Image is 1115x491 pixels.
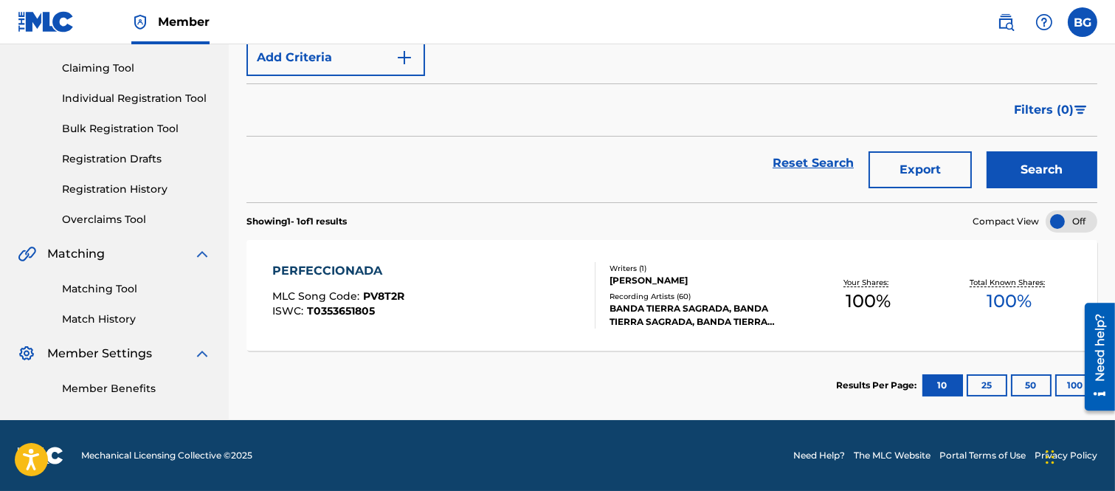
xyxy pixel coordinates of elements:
div: Help [1029,7,1059,37]
a: Portal Terms of Use [939,449,1026,462]
iframe: Resource Center [1074,298,1115,416]
a: The MLC Website [854,449,931,462]
img: expand [193,245,211,263]
img: logo [18,447,63,464]
span: 100 % [846,288,891,315]
span: Member [158,13,210,30]
img: help [1035,13,1053,31]
p: Results Per Page: [836,379,920,392]
button: 25 [967,374,1007,396]
img: Member Settings [18,345,35,363]
div: Arrastrar [1046,435,1054,479]
img: expand [193,345,211,363]
iframe: Chat Widget [1041,420,1115,491]
div: Writers ( 1 ) [610,263,798,274]
p: Your Shares: [843,277,892,288]
span: Matching [47,245,105,263]
div: [PERSON_NAME] [610,274,798,287]
a: Overclaims Tool [62,212,211,227]
p: Total Known Shares: [970,277,1049,288]
button: Add Criteria [246,39,425,76]
img: Matching [18,245,36,263]
div: User Menu [1068,7,1097,37]
a: Matching Tool [62,281,211,297]
span: Filters ( 0 ) [1014,101,1074,119]
img: search [997,13,1015,31]
button: 10 [922,374,963,396]
span: T0353651805 [307,304,375,317]
div: Recording Artists ( 60 ) [610,291,798,302]
a: Public Search [991,7,1021,37]
p: Showing 1 - 1 of 1 results [246,215,347,228]
div: BANDA TIERRA SAGRADA, BANDA TIERRA SAGRADA, BANDA TIERRA SAGRADA, BANDA TIERRA SAGRADA, BANDA TIE... [610,302,798,329]
a: Registration History [62,182,211,197]
div: Widget de chat [1041,420,1115,491]
a: Individual Registration Tool [62,91,211,106]
button: 50 [1011,374,1052,396]
a: Privacy Policy [1035,449,1097,462]
a: Need Help? [793,449,845,462]
img: filter [1074,106,1087,114]
span: Mechanical Licensing Collective © 2025 [81,449,252,462]
img: 9d2ae6d4665cec9f34b9.svg [396,49,413,66]
span: PV8T2R [363,289,404,303]
button: Export [869,151,972,188]
span: 100 % [987,288,1032,315]
button: 100 [1055,374,1096,396]
span: Compact View [973,215,1039,228]
a: Member Benefits [62,381,211,396]
a: Reset Search [765,147,861,179]
span: Member Settings [47,345,152,363]
img: MLC Logo [18,11,75,32]
button: Search [987,151,1097,188]
a: Claiming Tool [62,61,211,76]
a: Match History [62,312,211,327]
div: PERFECCIONADA [272,262,404,280]
span: MLC Song Code : [272,289,363,303]
a: Registration Drafts [62,151,211,167]
img: Top Rightsholder [131,13,149,31]
a: PERFECCIONADAMLC Song Code:PV8T2RISWC:T0353651805Writers (1)[PERSON_NAME]Recording Artists (60)BA... [246,240,1097,351]
button: Filters (0) [1005,92,1097,128]
span: ISWC : [272,304,307,317]
a: Bulk Registration Tool [62,121,211,137]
